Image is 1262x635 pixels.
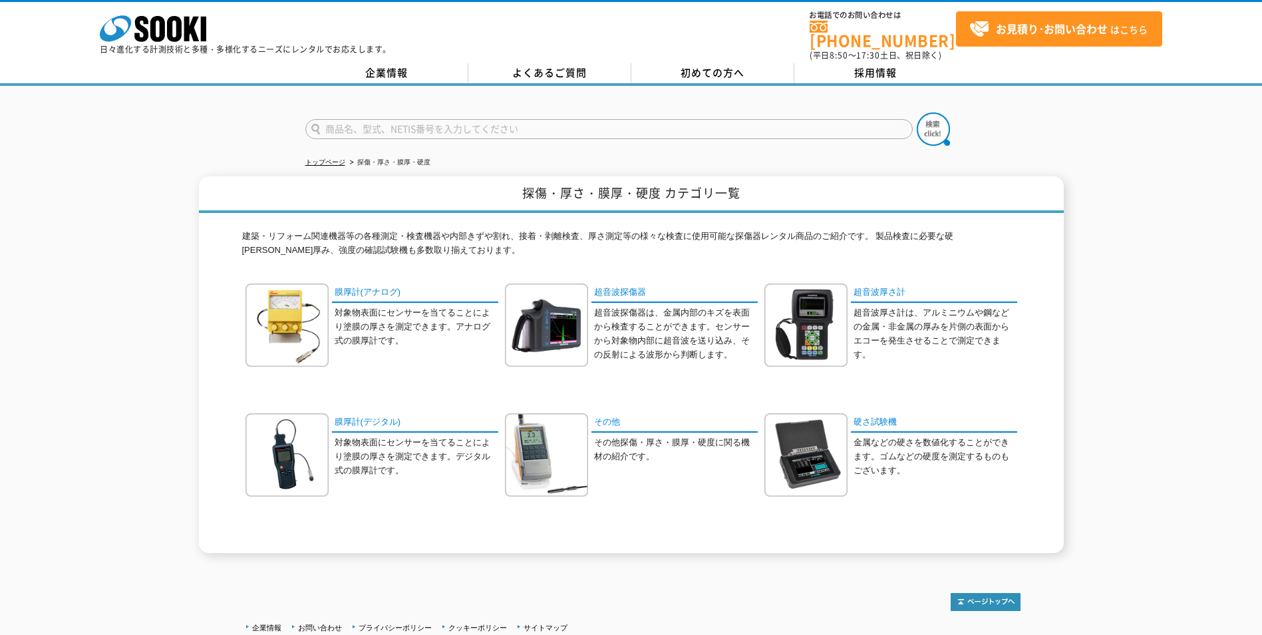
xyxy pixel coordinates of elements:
a: 企業情報 [252,624,281,632]
a: 超音波厚さ計 [851,284,1017,303]
p: 建築・リフォーム関連機器等の各種測定・検査機器や内部きずや割れ、接着・剥離検査、厚さ測定等の様々な検査に使用可能な探傷器レンタル商品のご紹介です。 製品検査に必要な硬[PERSON_NAME]厚... [242,230,1021,264]
a: プライバシーポリシー [359,624,432,632]
a: サイトマップ [524,624,567,632]
span: 初めての方へ [681,65,744,80]
a: 超音波探傷器 [591,284,758,303]
p: 超音波厚さ計は、アルミニウムや鋼などの金属・非金属の厚みを片側の表面からエコーを発生させることで測定できます。 [854,306,1017,361]
a: トップページ [305,158,345,166]
a: 硬さ試験機 [851,413,1017,433]
span: 17:30 [856,49,880,61]
a: 膜厚計(アナログ) [332,284,498,303]
p: 対象物表面にセンサーを当てることにより塗膜の厚さを測定できます。アナログ式の膜厚計です。 [335,306,498,347]
img: 膜厚計(デジタル) [245,413,329,497]
img: その他 [505,413,588,497]
img: btn_search.png [917,112,950,146]
img: 超音波厚さ計 [764,284,848,367]
img: トップページへ [951,593,1021,611]
a: お問い合わせ [298,624,342,632]
img: 超音波探傷器 [505,284,588,367]
span: はこちら [969,19,1148,39]
a: お見積り･お問い合わせはこちら [956,11,1162,47]
p: 超音波探傷器は、金属内部のキズを表面から検査することができます。センサーから対象物内部に超音波を送り込み、その反射による波形から判断します。 [594,306,758,361]
li: 探傷・厚さ・膜厚・硬度 [347,156,430,170]
p: 日々進化する計測技術と多種・多様化するニーズにレンタルでお応えします。 [100,45,391,53]
a: 膜厚計(デジタル) [332,413,498,433]
a: その他 [591,413,758,433]
a: 企業情報 [305,63,468,83]
a: クッキーポリシー [448,624,507,632]
span: 8:50 [830,49,848,61]
p: 対象物表面にセンサーを当てることにより塗膜の厚さを測定できます。デジタル式の膜厚計です。 [335,436,498,477]
img: 硬さ試験機 [764,413,848,497]
a: [PHONE_NUMBER] [810,21,956,48]
span: (平日 ～ 土日、祝日除く) [810,49,941,61]
span: お電話でのお問い合わせは [810,11,956,19]
h1: 探傷・厚さ・膜厚・硬度 カテゴリ一覧 [199,176,1064,213]
p: 金属などの硬さを数値化することができます。ゴムなどの硬度を測定するものもございます。 [854,436,1017,477]
a: 採用情報 [794,63,957,83]
strong: お見積り･お問い合わせ [996,21,1108,37]
input: 商品名、型式、NETIS番号を入力してください [305,119,913,139]
img: 膜厚計(アナログ) [245,284,329,367]
a: よくあるご質問 [468,63,631,83]
p: その他探傷・厚さ・膜厚・硬度に関る機材の紹介です。 [594,436,758,464]
a: 初めての方へ [631,63,794,83]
